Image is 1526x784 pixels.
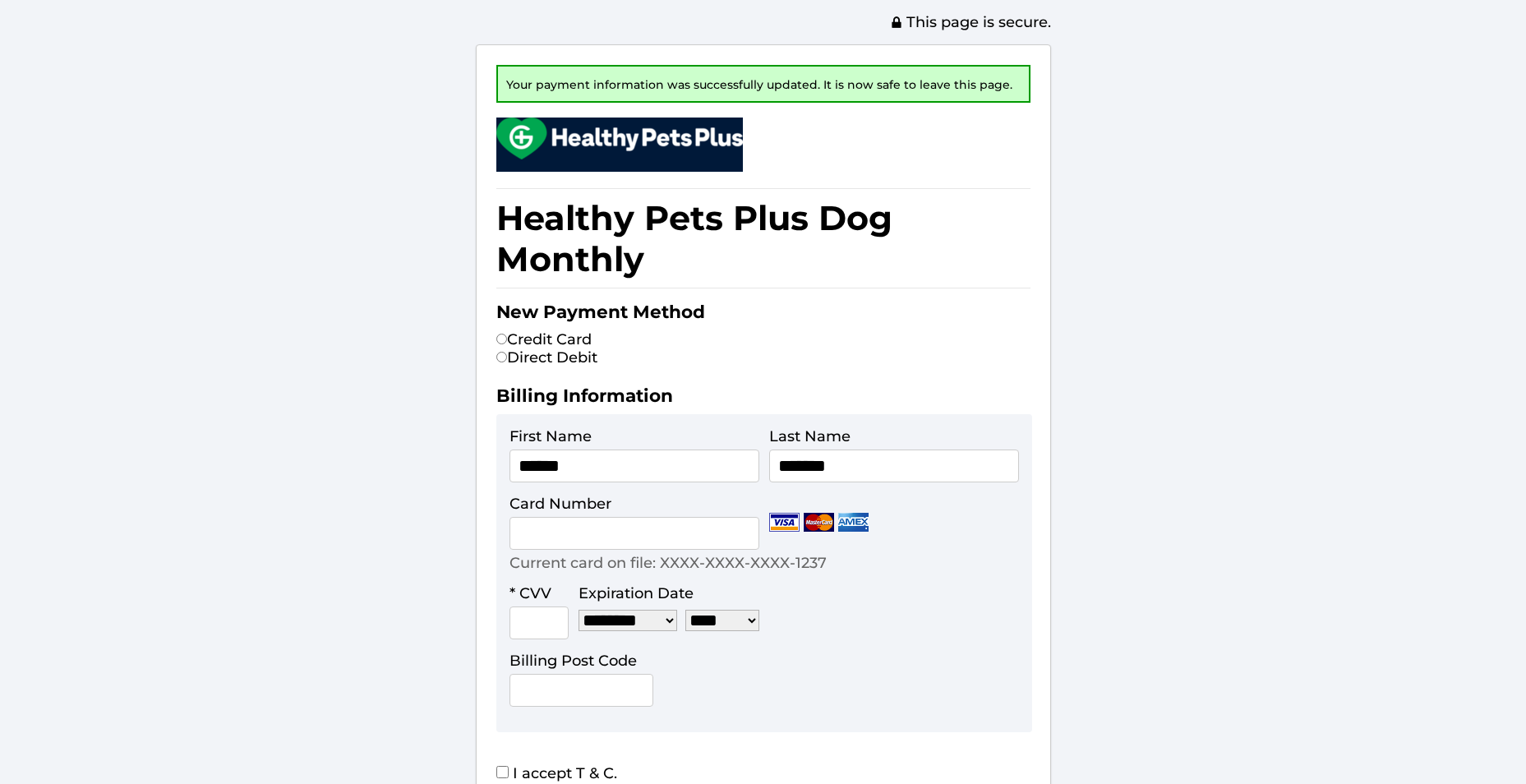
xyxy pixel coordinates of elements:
label: Billing Post Code [509,652,637,670]
label: First Name [509,427,592,445]
label: Card Number [509,495,611,513]
input: Direct Debit [496,352,507,362]
label: Expiration Date [579,584,694,602]
p: Current card on file: XXXX-XXXX-XXXX-1237 [509,554,827,572]
span: Your payment information was successfully updated. It is now safe to leave this page. [506,77,1012,92]
img: small.png [496,118,743,159]
label: * CVV [509,584,551,602]
label: Last Name [769,427,851,445]
span: This page is secure. [890,13,1051,31]
input: I accept T & C. [496,766,509,778]
h1: Healthy Pets Plus Dog Monthly [496,188,1030,288]
h2: Billing Information [496,385,1030,414]
img: Mastercard [804,513,834,532]
label: I accept T & C. [496,764,617,782]
h2: New Payment Method [496,301,1030,330]
input: Credit Card [496,334,507,344]
label: Direct Debit [496,348,597,367]
label: Credit Card [496,330,592,348]
img: Visa [769,513,800,532]
img: Amex [838,513,869,532]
